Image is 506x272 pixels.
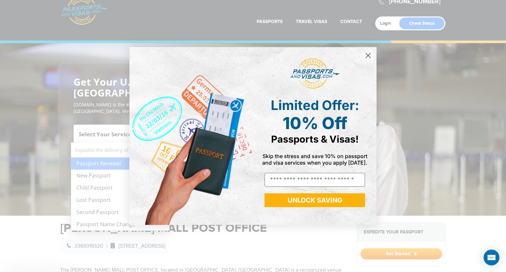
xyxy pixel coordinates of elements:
span: 10% Off [283,113,347,133]
span: Limited Offer: [271,97,359,113]
button: UNLOCK SAVING [265,193,365,207]
span: Skip the stress and save 10% on passport and visa services when you apply [DATE]. [262,153,367,166]
div: Open Intercom Messenger [484,250,499,265]
img: passports and visas [290,58,340,89]
button: Close dialog [362,50,374,61]
span: Passports & Visas! [271,133,359,145]
img: de9cda0d-0715-46ca-9a25-073762a91ba7.png [129,47,253,225]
